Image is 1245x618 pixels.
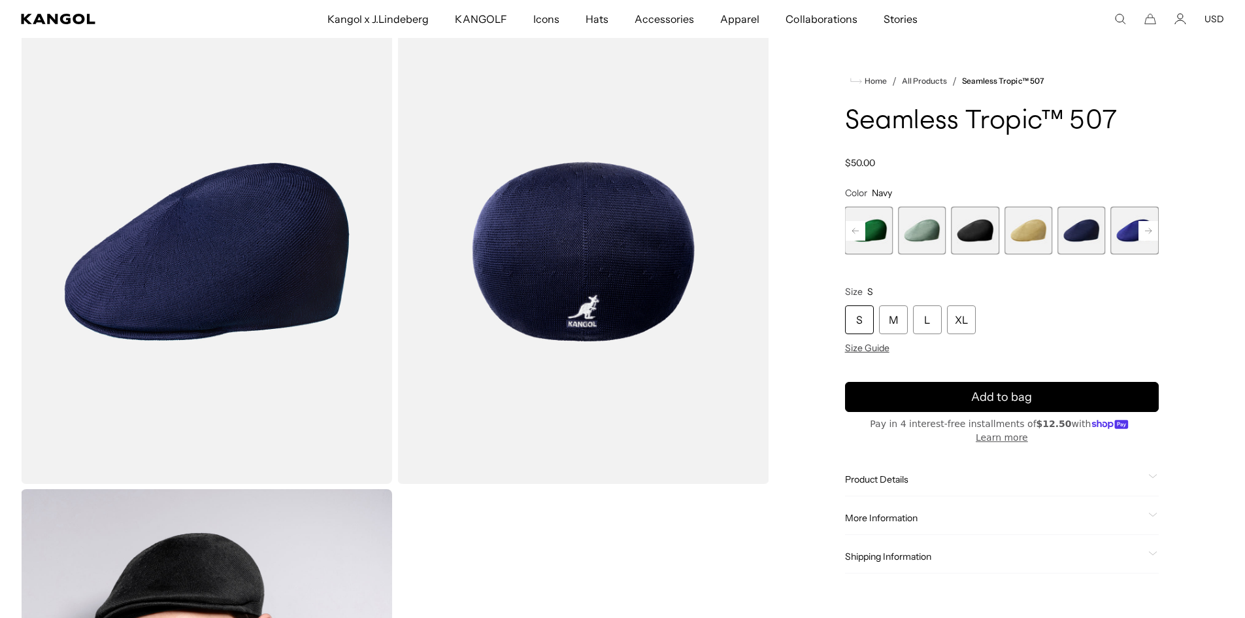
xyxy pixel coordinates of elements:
span: Add to bag [971,388,1032,406]
summary: Search here [1114,13,1126,25]
button: Add to bag [845,382,1159,412]
div: 6 of 12 [1004,207,1052,254]
label: Beige [1004,207,1052,254]
div: 4 of 12 [898,207,946,254]
a: All Products [902,77,947,86]
img: color-navy [21,20,392,484]
span: Size Guide [845,342,889,354]
button: USD [1204,13,1224,25]
span: Color [845,187,867,199]
h1: Seamless Tropic™ 507 [845,107,1159,136]
a: Kangol [21,14,216,24]
a: Seamless Tropic™ 507 [962,77,1044,86]
a: Account [1174,13,1186,25]
label: Starry Blue [1111,207,1159,254]
label: Black [951,207,999,254]
li: / [887,73,897,89]
button: Cart [1144,13,1156,25]
div: 8 of 12 [1111,207,1159,254]
label: Turf Green [845,207,893,254]
span: Size [845,286,863,298]
div: L [913,305,942,334]
span: S [867,286,873,298]
label: SAGE GREEN [898,207,946,254]
div: 7 of 12 [1057,207,1105,254]
div: 3 of 12 [845,207,893,254]
a: Home [850,75,887,87]
span: More Information [845,512,1143,524]
img: color-navy [397,20,769,484]
span: Navy [872,187,892,199]
span: Product Details [845,473,1143,485]
nav: breadcrumbs [845,73,1159,89]
div: 5 of 12 [951,207,999,254]
div: XL [947,305,976,334]
label: Navy [1057,207,1105,254]
span: $50.00 [845,157,875,169]
li: / [947,73,957,89]
span: Shipping Information [845,551,1143,562]
div: M [879,305,908,334]
span: Home [862,77,887,86]
div: S [845,305,874,334]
